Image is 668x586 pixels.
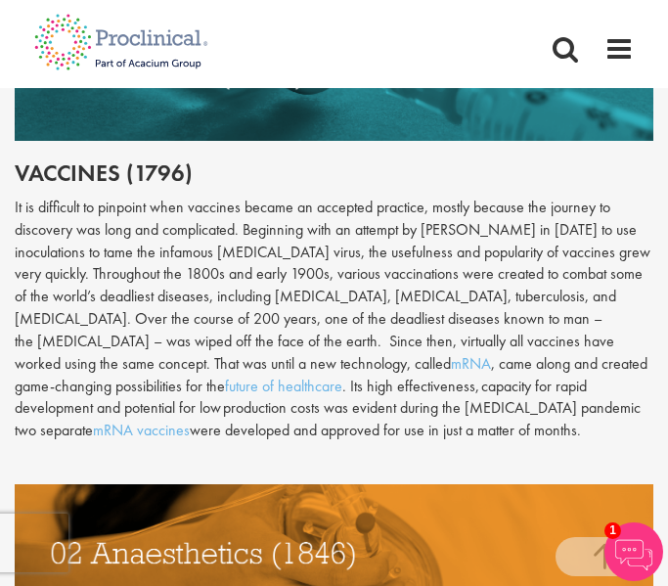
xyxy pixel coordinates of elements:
[15,160,653,186] h2: Vaccines (1796)
[15,197,653,442] div: It is difficult to pinpoint when vaccines became an accepted practice, mostly because the journey...
[225,376,342,396] a: future of healthcare
[93,420,190,440] a: mRNA vaccines
[604,522,663,581] img: Chatbot
[604,522,621,539] span: 1
[451,353,491,374] a: mRNA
